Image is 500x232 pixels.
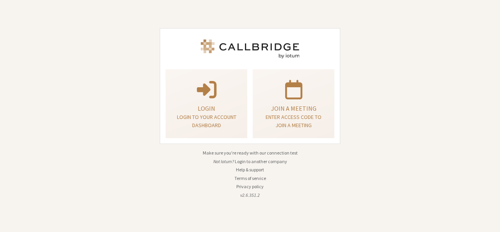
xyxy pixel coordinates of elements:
li: v2.6.351.2 [160,192,340,199]
p: Login to your account dashboard [175,113,237,129]
img: Iotum [199,40,301,58]
a: Join a meetingEnter access code to join a meeting [253,69,334,138]
a: Help & support [236,167,264,173]
a: Privacy policy [236,183,264,189]
a: Terms of service [234,175,266,181]
li: Not Iotum? [160,158,340,165]
p: Login [175,104,237,113]
button: Login to another company [235,158,287,165]
a: Make sure you're ready with our connection test [203,150,298,156]
p: Join a meeting [262,104,325,113]
p: Enter access code to join a meeting [262,113,325,129]
button: LoginLogin to your account dashboard [166,69,247,138]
